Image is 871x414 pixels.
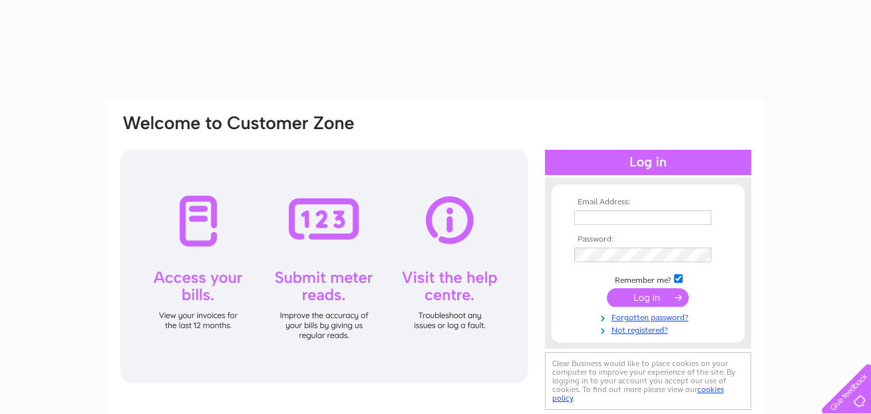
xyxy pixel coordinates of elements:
[571,235,725,244] th: Password:
[574,310,725,323] a: Forgotten password?
[571,198,725,207] th: Email Address:
[574,323,725,335] a: Not registered?
[552,385,724,403] a: cookies policy
[571,272,725,286] td: Remember me?
[607,288,689,307] input: Submit
[545,352,751,410] div: Clear Business would like to place cookies on your computer to improve your experience of the sit...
